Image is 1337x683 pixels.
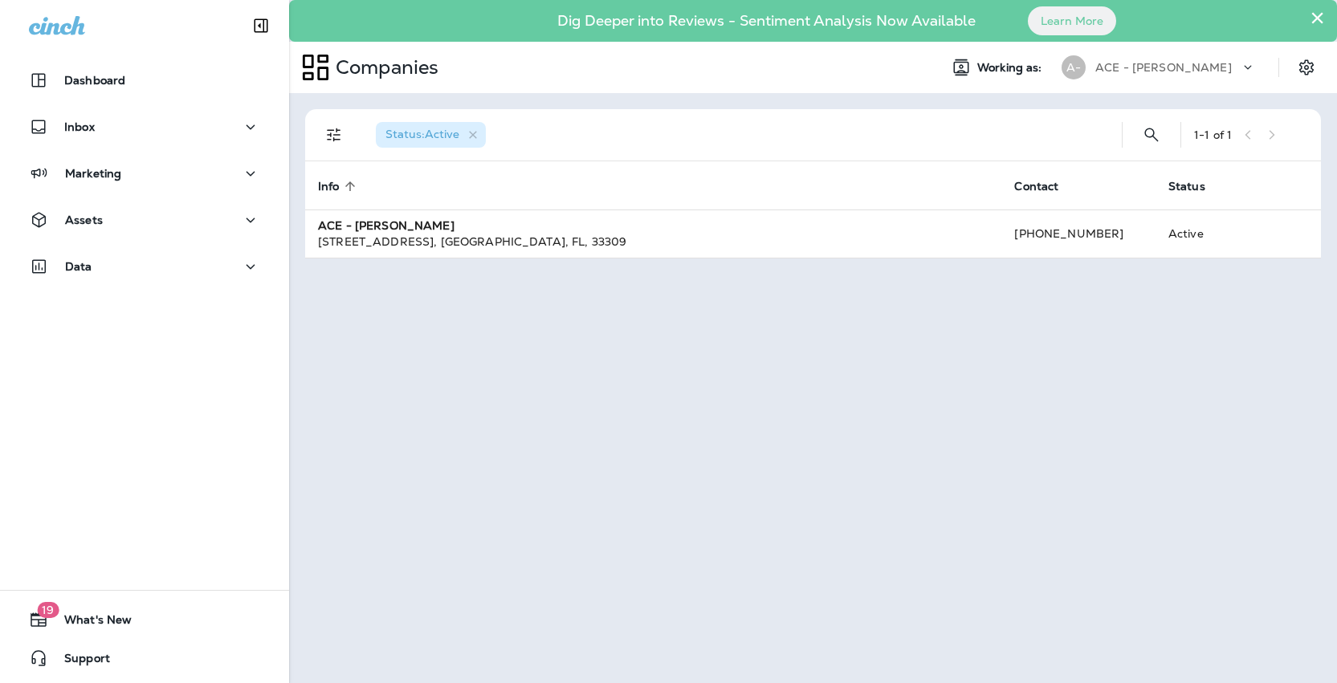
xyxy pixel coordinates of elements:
span: Status [1168,179,1226,193]
div: [STREET_ADDRESS] , [GEOGRAPHIC_DATA] , FL , 33309 [318,234,988,250]
button: Inbox [16,111,273,143]
span: Contact [1014,179,1079,193]
button: Marketing [16,157,273,189]
span: Status [1168,180,1205,193]
p: Marketing [65,167,121,180]
p: Data [65,260,92,273]
button: Close [1310,5,1325,30]
span: Support [48,652,110,671]
span: Info [318,179,361,193]
button: Support [16,642,273,674]
button: Learn More [1028,6,1116,35]
div: Status:Active [376,122,486,148]
div: A- [1062,55,1086,79]
td: [PHONE_NUMBER] [1001,209,1155,258]
p: Assets [65,213,103,226]
p: Dig Deeper into Reviews - Sentiment Analysis Now Available [511,18,1022,23]
p: ACE - [PERSON_NAME] [1095,61,1232,74]
td: Active [1156,209,1251,258]
strong: ACE - [PERSON_NAME] [318,218,454,233]
span: Working as: [977,61,1046,75]
span: Status : Active [385,127,459,141]
button: 19What's New [16,604,273,636]
button: Assets [16,204,273,236]
span: What's New [48,613,132,632]
p: Inbox [64,120,95,133]
p: Dashboard [64,74,125,87]
button: Collapse Sidebar [238,10,283,42]
button: Filters [318,119,350,151]
button: Search Companies [1135,119,1168,151]
button: Settings [1292,53,1321,82]
button: Dashboard [16,64,273,96]
div: 1 - 1 of 1 [1194,128,1232,141]
span: Contact [1014,180,1058,193]
p: Companies [329,55,438,79]
span: Info [318,180,340,193]
button: Data [16,250,273,283]
span: 19 [37,602,59,618]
